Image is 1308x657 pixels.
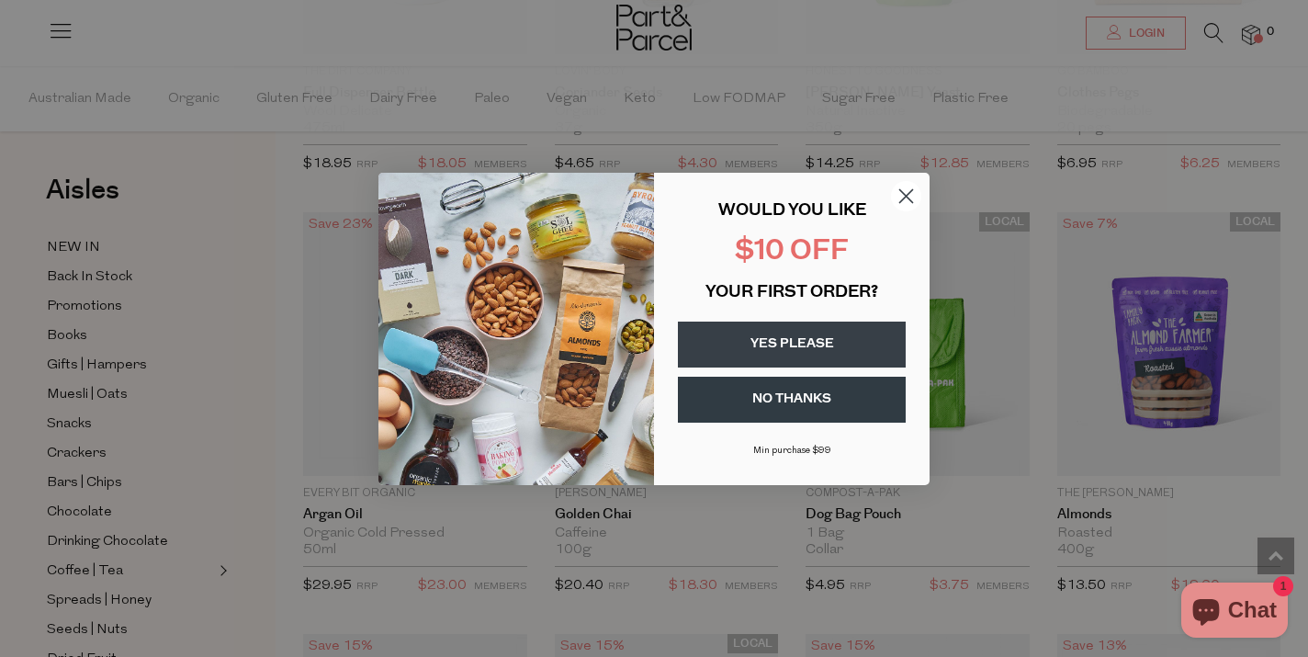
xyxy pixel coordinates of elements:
button: YES PLEASE [678,322,906,368]
span: WOULD YOU LIKE [718,203,866,220]
inbox-online-store-chat: Shopify online store chat [1176,583,1293,642]
button: Close dialog [890,180,922,212]
img: 43fba0fb-7538-40bc-babb-ffb1a4d097bc.jpeg [378,173,654,485]
span: YOUR FIRST ORDER? [705,285,878,301]
span: $10 OFF [735,238,849,266]
button: NO THANKS [678,377,906,423]
span: Min purchase $99 [753,446,831,456]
